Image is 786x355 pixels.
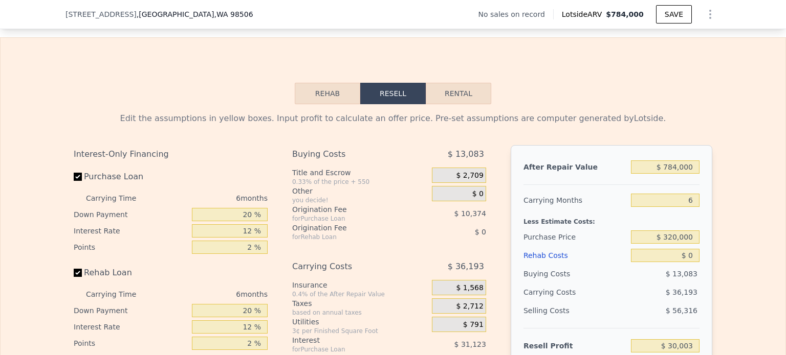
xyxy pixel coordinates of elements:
[74,264,188,282] label: Rehab Loan
[292,196,428,204] div: you decide!
[523,265,627,283] div: Buying Costs
[74,173,82,181] input: Purchase Loan
[523,301,627,320] div: Selling Costs
[74,223,188,239] div: Interest Rate
[292,145,406,163] div: Buying Costs
[562,9,606,19] span: Lotside ARV
[523,246,627,265] div: Rehab Costs
[478,9,553,19] div: No sales on record
[86,190,152,206] div: Carrying Time
[456,171,483,180] span: $ 2,709
[74,335,188,351] div: Points
[360,83,426,104] button: Resell
[74,239,188,255] div: Points
[606,10,644,18] span: $784,000
[292,215,406,223] div: for Purchase Loan
[74,168,188,186] label: Purchase Loan
[292,345,406,353] div: for Purchase Loan
[666,270,697,278] span: $ 13,083
[292,309,428,317] div: based on annual taxes
[74,145,268,163] div: Interest-Only Financing
[292,168,428,178] div: Title and Escrow
[86,286,152,302] div: Carrying Time
[292,186,428,196] div: Other
[454,209,486,218] span: $ 10,374
[292,257,406,276] div: Carrying Costs
[448,145,484,163] span: $ 13,083
[292,298,428,309] div: Taxes
[292,327,428,335] div: 3¢ per Finished Square Foot
[700,4,720,25] button: Show Options
[292,204,406,215] div: Origination Fee
[292,178,428,186] div: 0.33% of the price + 550
[157,286,268,302] div: 6 months
[456,302,483,311] span: $ 2,712
[295,83,360,104] button: Rehab
[666,288,697,296] span: $ 36,193
[523,191,627,209] div: Carrying Months
[74,112,712,125] div: Edit the assumptions in yellow boxes. Input profit to calculate an offer price. Pre-set assumptio...
[137,9,253,19] span: , [GEOGRAPHIC_DATA]
[666,306,697,315] span: $ 56,316
[157,190,268,206] div: 6 months
[523,158,627,176] div: After Repair Value
[448,257,484,276] span: $ 36,193
[74,319,188,335] div: Interest Rate
[74,269,82,277] input: Rehab Loan
[292,233,406,241] div: for Rehab Loan
[74,206,188,223] div: Down Payment
[426,83,491,104] button: Rental
[523,337,627,355] div: Resell Profit
[292,223,406,233] div: Origination Fee
[456,283,483,293] span: $ 1,568
[475,228,486,236] span: $ 0
[74,302,188,319] div: Down Payment
[292,290,428,298] div: 0.4% of the After Repair Value
[523,228,627,246] div: Purchase Price
[65,9,137,19] span: [STREET_ADDRESS]
[454,340,486,348] span: $ 31,123
[523,209,700,228] div: Less Estimate Costs:
[463,320,484,329] span: $ 791
[214,10,253,18] span: , WA 98506
[656,5,692,23] button: SAVE
[523,283,587,301] div: Carrying Costs
[292,280,428,290] div: Insurance
[292,317,428,327] div: Utilities
[292,335,406,345] div: Interest
[472,190,484,199] span: $ 0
